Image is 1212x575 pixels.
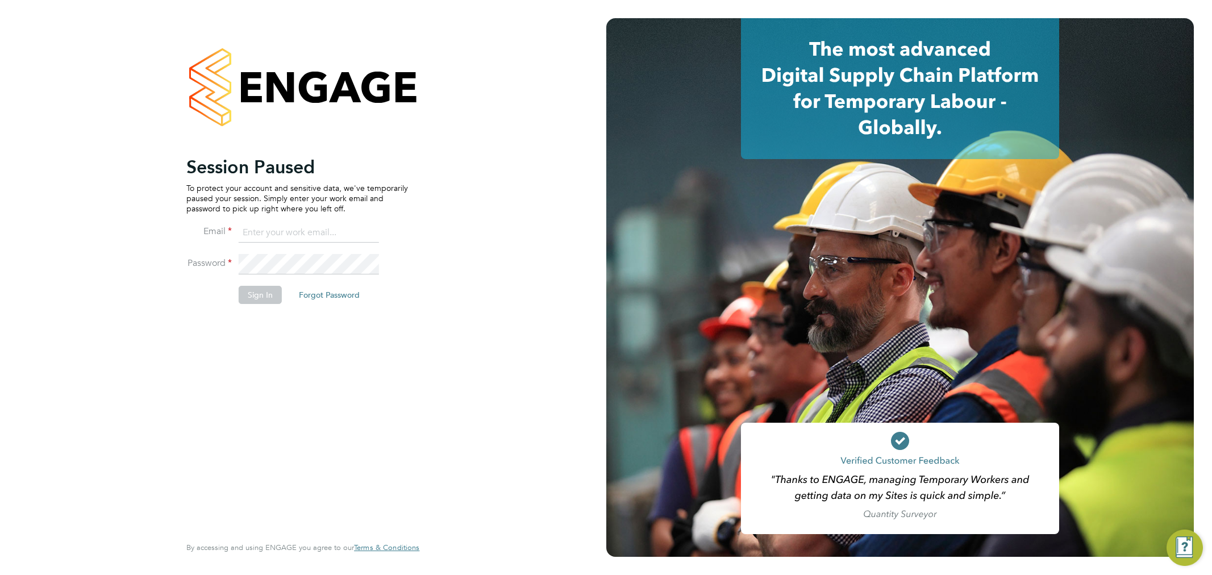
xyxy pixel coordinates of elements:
[239,286,282,304] button: Sign In
[186,226,232,238] label: Email
[186,156,408,178] h2: Session Paused
[1167,530,1203,566] button: Engage Resource Center
[239,223,379,243] input: Enter your work email...
[186,257,232,269] label: Password
[354,543,419,552] a: Terms & Conditions
[290,286,369,304] button: Forgot Password
[186,543,419,552] span: By accessing and using ENGAGE you agree to our
[186,183,408,214] p: To protect your account and sensitive data, we've temporarily paused your session. Simply enter y...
